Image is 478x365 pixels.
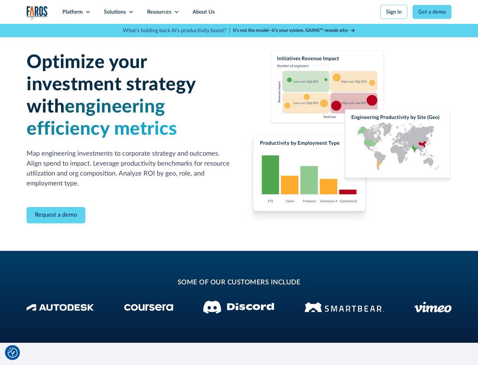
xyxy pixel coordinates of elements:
a: Contact Modal [27,207,85,223]
img: Charts displaying initiatives revenue impact, productivity by employment type and engineering pro... [247,50,451,224]
strong: It’s not the model—it’s your system. GAINS™ reveals why [233,28,348,33]
a: home [27,6,48,20]
p: What's holding back AI's productivity boost? | [123,27,230,35]
h1: Optimize your investment strategy with [27,51,231,141]
img: Vimeo logo [414,302,451,313]
img: Discord logo [203,301,274,314]
div: Solutions [104,8,126,16]
a: It’s not the model—it’s your system. GAINS™ reveals why [233,27,355,34]
img: Autodesk Logo [27,304,94,311]
span: engineering efficiency metrics [27,98,177,138]
div: Resources [147,8,171,16]
img: Revisit consent button [8,348,18,358]
img: Logo of the analytics and reporting company Faros. [27,6,48,20]
h2: some of our customers include [80,277,398,287]
a: Get a demo [413,5,451,19]
p: Map engineering investments to corporate strategy and outcomes. Align spend to impact. Leverage p... [27,149,231,188]
div: Platform [62,8,83,16]
button: Cookie Settings [8,348,18,358]
img: Smartbear Logo [304,301,384,313]
a: Sign in [380,5,407,19]
img: Coursera Logo [124,304,173,311]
